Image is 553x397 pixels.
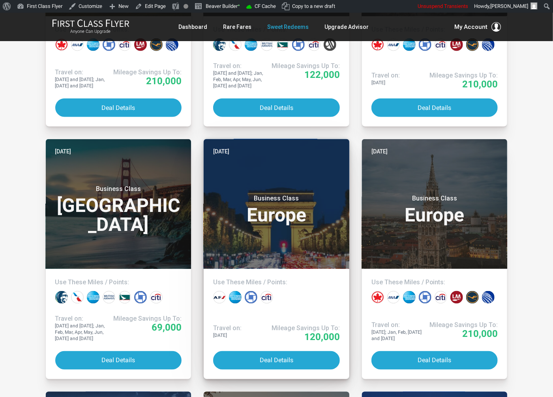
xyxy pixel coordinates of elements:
button: Deal Details [213,351,340,370]
time: [DATE] [55,147,71,156]
div: Lufthansa miles [466,291,479,304]
div: Citi points [435,38,447,51]
div: Chase points [103,38,115,51]
div: LifeMiles [450,291,463,304]
div: Alaska miles [213,38,226,51]
a: Upgrade Advisor [324,20,369,34]
div: Amex points [245,38,257,51]
button: Deal Details [55,351,182,370]
div: Chase points [292,38,305,51]
div: Chase points [419,291,431,304]
div: Marriott points [324,38,336,51]
div: Lufthansa miles [150,38,163,51]
div: Chase points [419,38,431,51]
div: Air Canada miles [55,38,68,51]
div: Citi points [118,38,131,51]
div: United miles [482,291,495,304]
div: United miles [482,38,495,51]
div: Air Canada miles [371,291,384,304]
small: Business Class [69,185,168,193]
time: [DATE] [213,147,229,156]
div: Citi points [150,291,163,304]
a: [DATE]Business ClassEuropeUse These Miles / Points:Travel on:[DATE]Mileage Savings Up To:120,000D... [204,139,349,379]
div: Citi points [308,38,321,51]
h3: Europe [213,195,340,225]
div: British Airways miles [103,291,115,304]
a: [DATE]Business ClassEuropeUse These Miles / Points:Travel on:[DATE]; Jan, Feb, [DATE] and [DATE]M... [362,139,508,379]
div: All Nippon miles [387,291,400,304]
div: Amex points [229,291,242,304]
a: [DATE]Business Class[GEOGRAPHIC_DATA]Use These Miles / Points:Travel on:[DATE] and [DATE]; Jan, F... [46,139,191,379]
button: Deal Details [371,98,498,117]
span: Unsuspend Transients [418,3,468,9]
div: Citi points [435,291,447,304]
div: Cathay Pacific miles [118,291,131,304]
h4: Use These Miles / Points: [55,278,182,286]
div: Amex points [87,38,99,51]
button: Deal Details [55,98,182,117]
a: First Class FlyerAnyone Can Upgrade [52,19,129,35]
div: Amex points [403,38,416,51]
div: All Nippon miles [387,38,400,51]
span: [PERSON_NAME] [490,3,528,9]
button: Deal Details [213,98,340,117]
div: Lufthansa miles [466,38,479,51]
a: Sweet Redeems [267,20,309,34]
div: Air Canada miles [371,38,384,51]
h3: [GEOGRAPHIC_DATA] [55,185,182,234]
span: • [238,1,240,9]
div: United miles [166,38,178,51]
div: Citi points [261,291,273,304]
div: Alaska miles [55,291,68,304]
button: Deal Details [371,351,498,370]
button: My Account [455,22,501,32]
div: Chase points [134,291,147,304]
div: Amex points [403,291,416,304]
a: Dashboard [178,20,207,34]
small: Anyone Can Upgrade [52,29,129,34]
div: Chase points [245,291,257,304]
div: American miles [71,291,84,304]
div: Amex points [87,291,99,304]
div: LifeMiles [134,38,147,51]
small: Business Class [385,195,484,202]
div: British Airways miles [261,38,273,51]
img: First Class Flyer [52,19,129,27]
h4: Use These Miles / Points: [213,278,340,286]
div: Air France miles [213,291,226,304]
div: All Nippon miles [71,38,84,51]
time: [DATE] [371,147,388,156]
a: Rare Fares [223,20,251,34]
span: My Account [455,22,488,32]
div: LifeMiles [450,38,463,51]
div: Cathay Pacific miles [276,38,289,51]
small: Business Class [227,195,326,202]
h4: Use These Miles / Points: [371,278,498,286]
div: American miles [229,38,242,51]
h3: Europe [371,195,498,225]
